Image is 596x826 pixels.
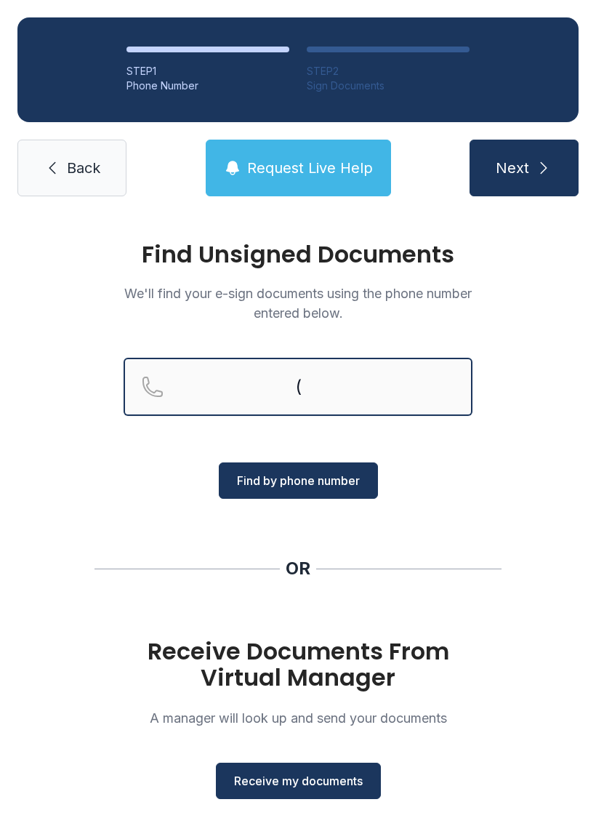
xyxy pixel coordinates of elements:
[286,557,310,580] div: OR
[496,158,529,178] span: Next
[124,284,472,323] p: We'll find your e-sign documents using the phone number entered below.
[126,79,289,93] div: Phone Number
[234,772,363,790] span: Receive my documents
[124,243,472,266] h1: Find Unsigned Documents
[237,472,360,489] span: Find by phone number
[124,638,472,691] h1: Receive Documents From Virtual Manager
[307,79,470,93] div: Sign Documents
[124,358,472,416] input: Reservation phone number
[307,64,470,79] div: STEP 2
[124,708,472,728] p: A manager will look up and send your documents
[247,158,373,178] span: Request Live Help
[67,158,100,178] span: Back
[126,64,289,79] div: STEP 1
